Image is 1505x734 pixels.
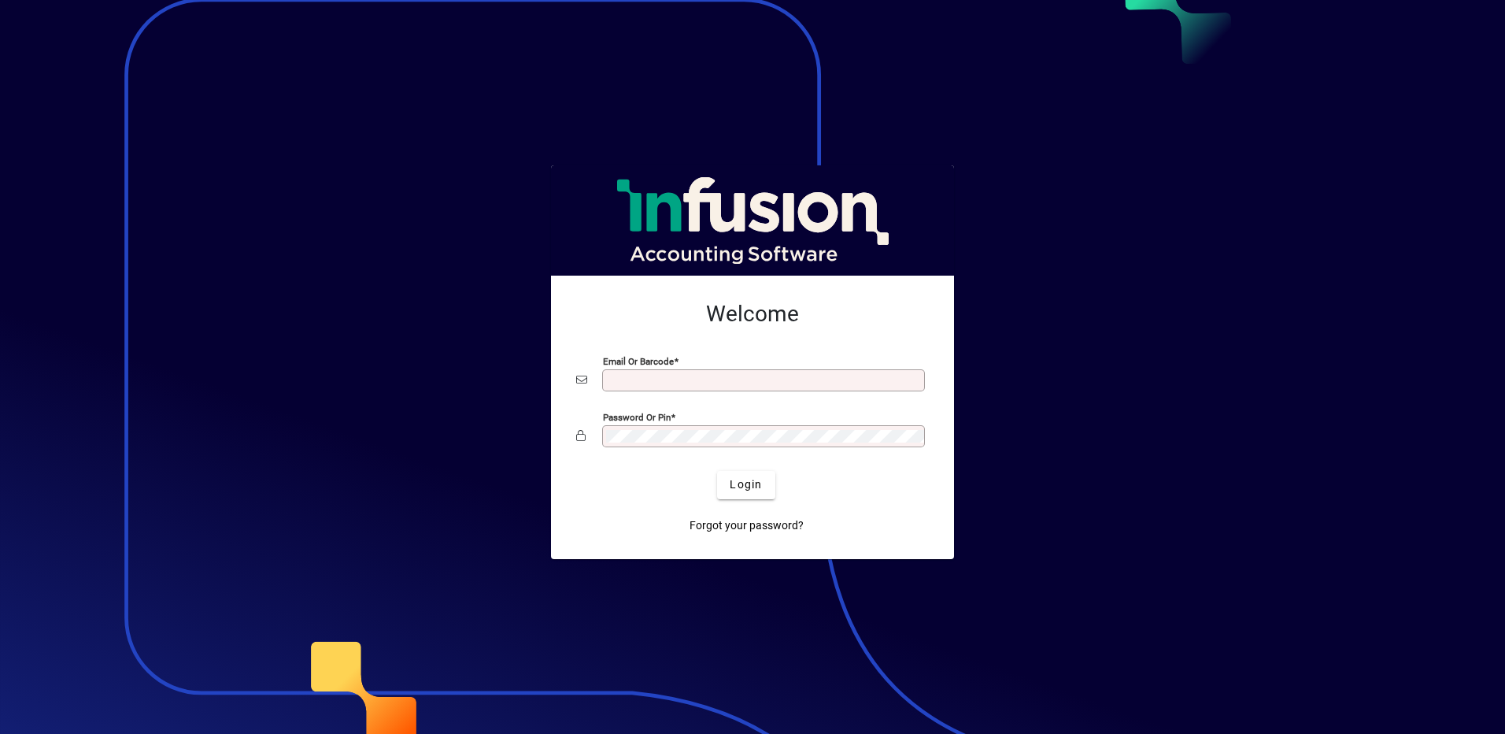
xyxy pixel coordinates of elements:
[730,476,762,493] span: Login
[717,471,775,499] button: Login
[603,355,674,366] mat-label: Email or Barcode
[683,512,810,540] a: Forgot your password?
[576,301,929,328] h2: Welcome
[603,411,671,422] mat-label: Password or Pin
[690,517,804,534] span: Forgot your password?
